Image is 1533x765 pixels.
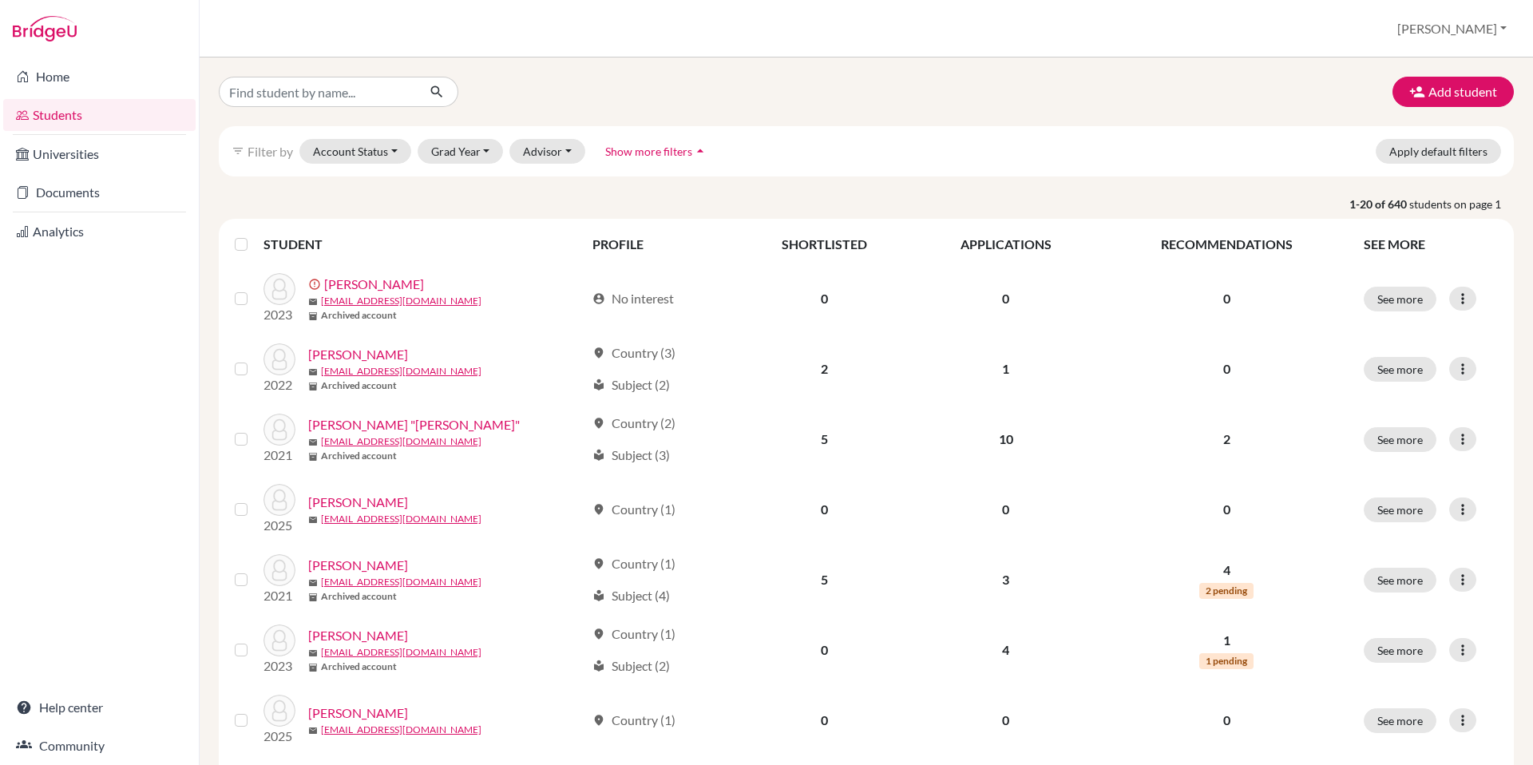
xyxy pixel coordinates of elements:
[308,515,318,525] span: mail
[232,145,244,157] i: filter_list
[1109,289,1345,308] p: 0
[592,624,675,644] div: Country (1)
[308,663,318,672] span: inventory_2
[308,704,408,723] a: [PERSON_NAME]
[736,545,913,615] td: 5
[592,375,670,394] div: Subject (2)
[583,225,736,264] th: PROFILE
[592,711,675,730] div: Country (1)
[308,648,318,658] span: mail
[418,139,504,164] button: Grad Year
[692,143,708,159] i: arrow_drop_up
[308,626,408,645] a: [PERSON_NAME]
[321,589,397,604] b: Archived account
[1349,196,1409,212] strong: 1-20 of 640
[1409,196,1514,212] span: students on page 1
[263,624,295,656] img: Alexander, Josiah
[13,16,77,42] img: Bridge-U
[263,695,295,727] img: Allers, Benjamin
[321,575,481,589] a: [EMAIL_ADDRESS][DOMAIN_NAME]
[592,557,605,570] span: location_on
[509,139,585,164] button: Advisor
[308,297,318,307] span: mail
[1109,500,1345,519] p: 0
[308,415,520,434] a: [PERSON_NAME] "[PERSON_NAME]"
[321,308,397,323] b: Archived account
[263,484,295,516] img: Alexander, Jacob
[592,417,605,430] span: location_on
[1109,359,1345,379] p: 0
[592,289,674,308] div: No interest
[605,145,692,158] span: Show more filters
[3,216,196,248] a: Analytics
[913,545,1099,615] td: 3
[1364,638,1436,663] button: See more
[263,656,295,676] p: 2023
[913,474,1099,545] td: 0
[324,275,424,294] a: [PERSON_NAME]
[321,434,481,449] a: [EMAIL_ADDRESS][DOMAIN_NAME]
[736,225,913,264] th: SHORTLISTED
[308,556,408,575] a: [PERSON_NAME]
[913,334,1099,404] td: 1
[1376,139,1501,164] button: Apply default filters
[321,512,481,526] a: [EMAIL_ADDRESS][DOMAIN_NAME]
[1364,568,1436,593] button: See more
[592,414,675,433] div: Country (2)
[592,292,605,305] span: account_circle
[263,375,295,394] p: 2022
[592,554,675,573] div: Country (1)
[263,554,295,586] img: Alexander, John
[592,347,605,359] span: location_on
[3,61,196,93] a: Home
[321,449,397,463] b: Archived account
[299,139,411,164] button: Account Status
[308,726,318,735] span: mail
[263,446,295,465] p: 2021
[1199,653,1254,669] span: 1 pending
[321,645,481,660] a: [EMAIL_ADDRESS][DOMAIN_NAME]
[1109,711,1345,730] p: 0
[219,77,417,107] input: Find student by name...
[263,414,295,446] img: Ahn, Ji Won "Andy"
[592,500,675,519] div: Country (1)
[308,311,318,321] span: inventory_2
[913,264,1099,334] td: 0
[1364,497,1436,522] button: See more
[913,615,1099,685] td: 4
[263,516,295,535] p: 2025
[248,144,293,159] span: Filter by
[913,404,1099,474] td: 10
[3,138,196,170] a: Universities
[592,503,605,516] span: location_on
[913,685,1099,755] td: 0
[736,474,913,545] td: 0
[1392,77,1514,107] button: Add student
[1099,225,1354,264] th: RECOMMENDATIONS
[1199,583,1254,599] span: 2 pending
[736,685,913,755] td: 0
[1390,14,1514,44] button: [PERSON_NAME]
[263,305,295,324] p: 2023
[321,660,397,674] b: Archived account
[308,452,318,462] span: inventory_2
[1364,427,1436,452] button: See more
[321,379,397,393] b: Archived account
[736,404,913,474] td: 5
[263,586,295,605] p: 2021
[592,446,670,465] div: Subject (3)
[308,345,408,364] a: [PERSON_NAME]
[263,273,295,305] img: Adcock, Abby Lynn
[308,278,324,291] span: error_outline
[736,334,913,404] td: 2
[592,379,605,391] span: local_library
[592,714,605,727] span: location_on
[308,593,318,602] span: inventory_2
[592,343,675,363] div: Country (3)
[308,493,408,512] a: [PERSON_NAME]
[308,438,318,447] span: mail
[1364,708,1436,733] button: See more
[308,382,318,391] span: inventory_2
[1109,430,1345,449] p: 2
[592,139,722,164] button: Show more filtersarrow_drop_up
